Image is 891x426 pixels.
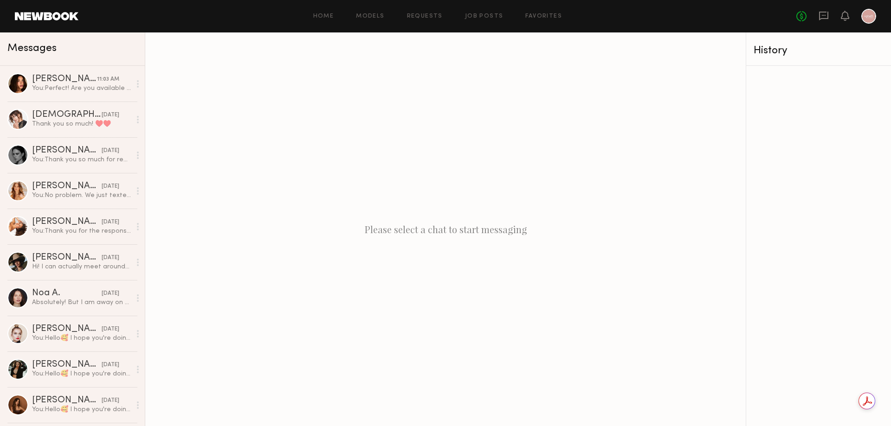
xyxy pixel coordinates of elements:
div: You: No problem. We just texted you [32,191,131,200]
div: [PERSON_NAME] [32,396,102,405]
div: History [754,45,884,56]
div: You: Hello🥰 I hope you're doing well! I’m reaching out from A.Peach, a women’s wholesale clothing... [32,369,131,378]
div: [PERSON_NAME] [32,253,102,262]
div: You: Hello🥰 I hope you're doing well! I’m reaching out from A.Peach, a women’s wholesale clothing... [32,334,131,343]
div: [DATE] [102,325,119,334]
div: You: Thank you so much for reaching out! For now, we’re moving forward with a slightly different ... [32,155,131,164]
div: [DATE] [102,182,119,191]
div: [DATE] [102,396,119,405]
a: Requests [407,13,443,19]
div: Noa A. [32,289,102,298]
div: 11:03 AM [97,75,119,84]
div: [PERSON_NAME] [32,217,102,227]
div: You: Thank you for the response!😍 Our photoshoots are for e-commerce and include both photos and ... [32,227,131,235]
div: [DATE] [102,218,119,227]
div: [DATE] [102,254,119,262]
div: [PERSON_NAME] [32,146,102,155]
div: [PERSON_NAME] [32,360,102,369]
div: [PERSON_NAME] [32,75,97,84]
div: Please select a chat to start messaging [145,32,746,426]
div: Absolutely! But I am away on vacation until the [DATE]:) [32,298,131,307]
a: Job Posts [465,13,504,19]
div: Thank you so much! ♥️♥️ [32,120,131,128]
div: [DATE] [102,289,119,298]
div: [DEMOGRAPHIC_DATA][PERSON_NAME] [32,110,102,120]
div: [PERSON_NAME] [32,324,102,334]
div: You: Perfect! Are you available [DATE] or [DATE]? we are open from 9-4pm. [32,84,131,93]
div: [DATE] [102,146,119,155]
span: Messages [7,43,57,54]
div: [DATE] [102,361,119,369]
a: Models [356,13,384,19]
a: Favorites [525,13,562,19]
a: Home [313,13,334,19]
div: [PERSON_NAME] [32,182,102,191]
div: Hi! I can actually meet around 10:30 if that works better otherwise we can keep 12 pm [32,262,131,271]
div: [DATE] [102,111,119,120]
div: You: Hello🥰 I hope you're doing well! I’m reaching out from A.Peach, a women’s wholesale clothing... [32,405,131,414]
